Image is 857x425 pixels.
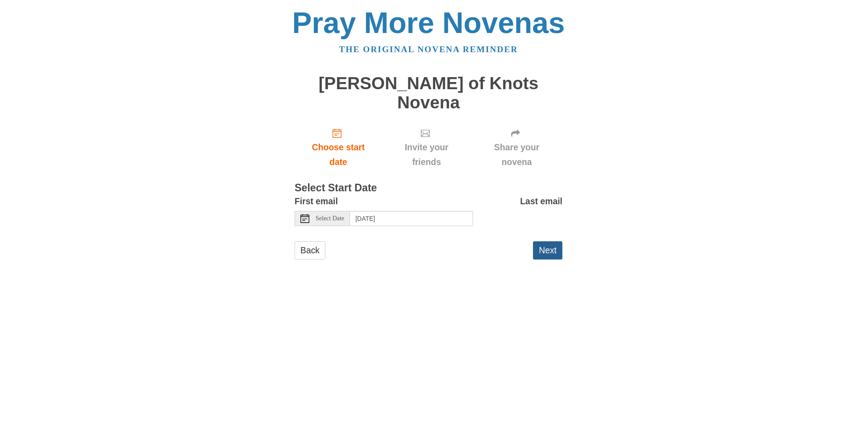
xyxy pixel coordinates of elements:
label: Last email [520,194,562,209]
span: Choose start date [304,140,373,169]
div: Click "Next" to confirm your start date first. [382,121,471,174]
span: Invite your friends [391,140,462,169]
a: Choose start date [295,121,382,174]
span: Share your novena [480,140,553,169]
h1: [PERSON_NAME] of Knots Novena [295,74,562,112]
span: Select Date [316,215,344,222]
div: Click "Next" to confirm your start date first. [471,121,562,174]
a: The original novena reminder [339,45,518,54]
button: Next [533,241,562,260]
h3: Select Start Date [295,182,562,194]
label: First email [295,194,338,209]
a: Back [295,241,325,260]
a: Pray More Novenas [292,6,565,39]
